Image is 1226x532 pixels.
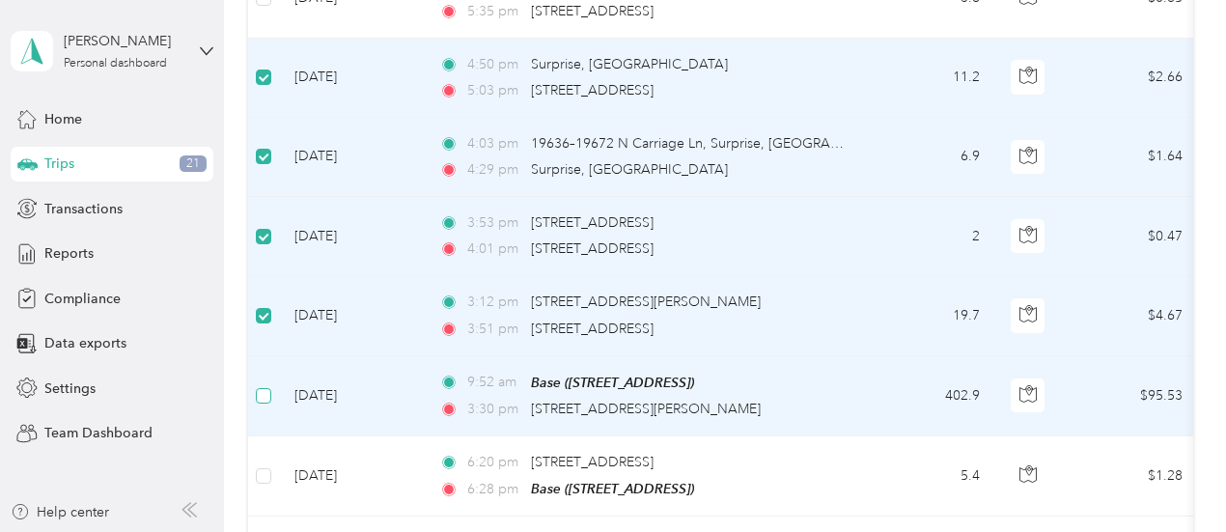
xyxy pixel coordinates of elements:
[467,399,522,420] span: 3:30 pm
[467,133,522,154] span: 4:03 pm
[467,292,522,313] span: 3:12 pm
[467,1,522,22] span: 5:35 pm
[279,356,424,436] td: [DATE]
[467,54,522,75] span: 4:50 pm
[279,118,424,197] td: [DATE]
[44,199,123,219] span: Transactions
[1063,276,1198,355] td: $4.67
[467,479,522,500] span: 6:28 pm
[180,155,207,173] span: 21
[467,372,522,393] span: 9:52 am
[531,82,654,98] span: [STREET_ADDRESS]
[531,481,694,496] span: Base ([STREET_ADDRESS])
[44,423,153,443] span: Team Dashboard
[467,319,522,340] span: 3:51 pm
[279,436,424,517] td: [DATE]
[531,240,654,257] span: [STREET_ADDRESS]
[1063,356,1198,436] td: $95.53
[1118,424,1226,532] iframe: Everlance-gr Chat Button Frame
[868,118,995,197] td: 6.9
[531,294,761,310] span: [STREET_ADDRESS][PERSON_NAME]
[1063,197,1198,276] td: $0.47
[531,321,654,337] span: [STREET_ADDRESS]
[467,452,522,473] span: 6:20 pm
[44,289,121,309] span: Compliance
[531,214,654,231] span: [STREET_ADDRESS]
[868,197,995,276] td: 2
[1063,436,1198,517] td: $1.28
[44,378,96,399] span: Settings
[64,58,167,70] div: Personal dashboard
[1063,118,1198,197] td: $1.64
[868,39,995,118] td: 11.2
[467,212,522,234] span: 3:53 pm
[44,333,126,353] span: Data exports
[868,356,995,436] td: 402.9
[531,401,761,417] span: [STREET_ADDRESS][PERSON_NAME]
[467,159,522,181] span: 4:29 pm
[44,243,94,264] span: Reports
[11,502,109,522] button: Help center
[531,375,694,390] span: Base ([STREET_ADDRESS])
[1063,39,1198,118] td: $2.66
[868,276,995,355] td: 19.7
[531,3,654,19] span: [STREET_ADDRESS]
[531,56,728,72] span: Surprise, [GEOGRAPHIC_DATA]
[44,154,74,174] span: Trips
[531,161,728,178] span: Surprise, [GEOGRAPHIC_DATA]
[279,39,424,118] td: [DATE]
[868,436,995,517] td: 5.4
[279,276,424,355] td: [DATE]
[467,80,522,101] span: 5:03 pm
[531,135,907,152] span: 19636–19672 N Carriage Ln, Surprise, [GEOGRAPHIC_DATA]
[64,31,184,51] div: [PERSON_NAME]
[531,454,654,470] span: [STREET_ADDRESS]
[44,109,82,129] span: Home
[279,197,424,276] td: [DATE]
[467,238,522,260] span: 4:01 pm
